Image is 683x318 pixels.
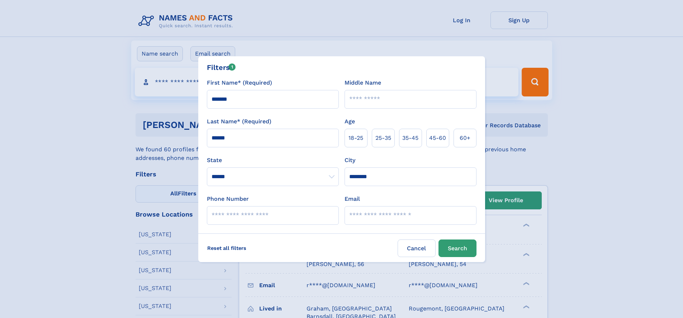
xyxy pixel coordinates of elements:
label: City [345,156,355,165]
label: Phone Number [207,195,249,203]
label: Last Name* (Required) [207,117,271,126]
label: State [207,156,339,165]
label: Reset all filters [203,239,251,257]
div: Filters [207,62,236,73]
span: 60+ [460,134,470,142]
span: 35‑45 [402,134,418,142]
label: Email [345,195,360,203]
span: 25‑35 [375,134,391,142]
label: Middle Name [345,79,381,87]
label: Age [345,117,355,126]
span: 45‑60 [429,134,446,142]
label: Cancel [398,239,436,257]
label: First Name* (Required) [207,79,272,87]
button: Search [438,239,476,257]
span: 18‑25 [348,134,363,142]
